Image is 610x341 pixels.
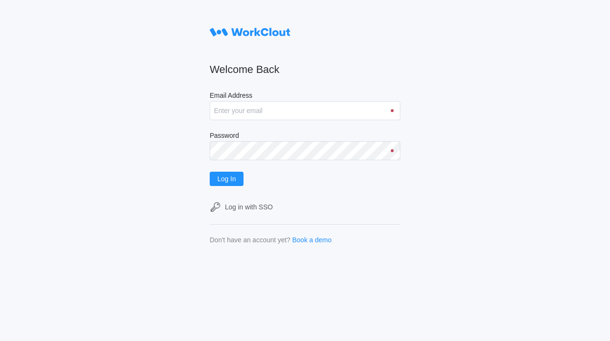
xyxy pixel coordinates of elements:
[210,92,400,101] label: Email Address
[217,176,236,182] span: Log In
[210,236,290,244] div: Don't have an account yet?
[292,236,332,244] a: Book a demo
[225,203,273,211] div: Log in with SSO
[210,172,244,186] button: Log In
[210,101,400,120] input: Enter your email
[210,201,400,213] a: Log in with SSO
[210,63,400,76] h2: Welcome Back
[210,132,400,141] label: Password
